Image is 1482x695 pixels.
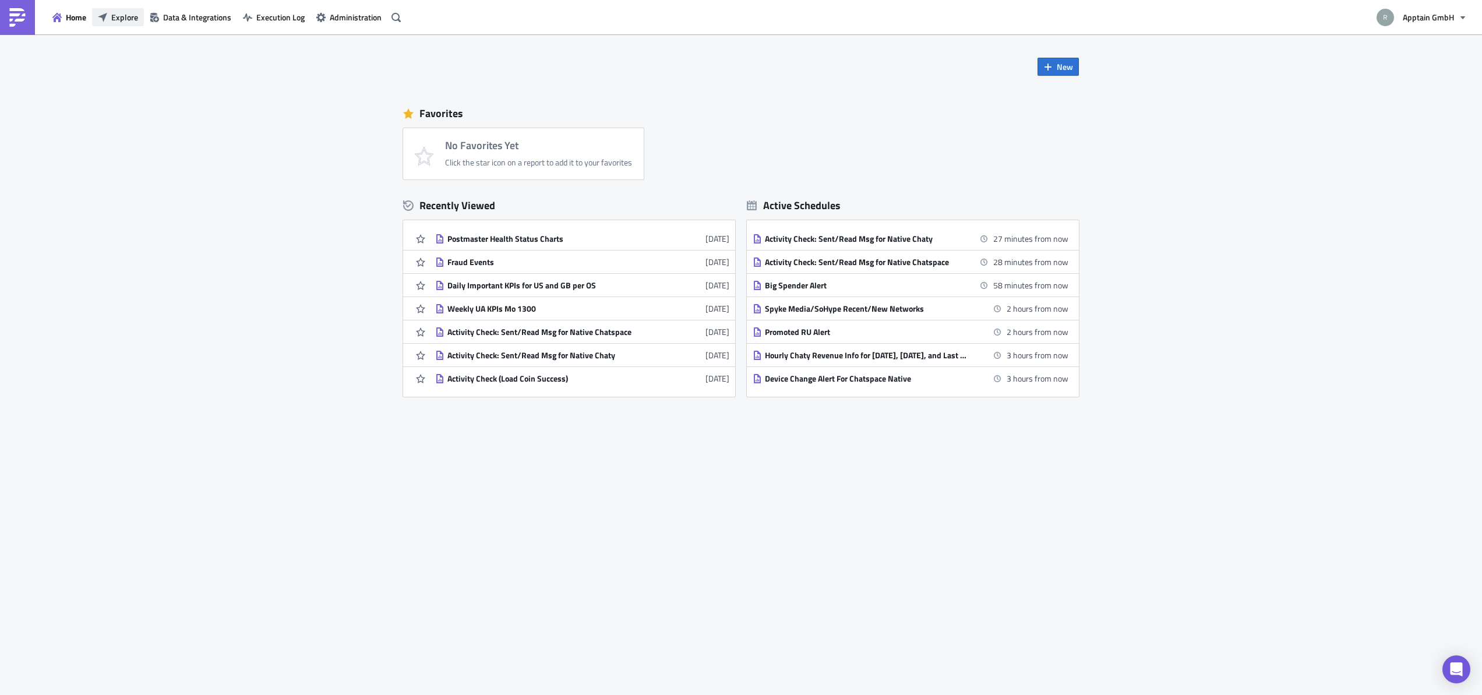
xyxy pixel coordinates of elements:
[705,232,729,245] time: 2025-09-12T05:32:28Z
[8,8,27,27] img: PushMetrics
[435,274,729,297] a: Daily Important KPIs for US and GB per OS[DATE]
[435,367,729,390] a: Activity Check (Load Coin Success)[DATE]
[753,227,1068,250] a: Activity Check: Sent/Read Msg for Native Chaty27 minutes from now
[92,8,144,26] button: Explore
[445,140,632,151] h4: No Favorites Yet
[1375,8,1395,27] img: Avatar
[447,234,651,244] div: Postmaster Health Status Charts
[445,157,632,168] div: Click the star icon on a report to add it to your favorites
[705,326,729,338] time: 2025-08-04T07:04:01Z
[765,257,969,267] div: Activity Check: Sent/Read Msg for Native Chatspace
[765,327,969,337] div: Promoted RU Alert
[753,274,1068,297] a: Big Spender Alert58 minutes from now
[1370,5,1473,30] button: Apptain GmbH
[705,372,729,384] time: 2025-07-29T02:41:53Z
[1038,58,1079,76] button: New
[765,373,969,384] div: Device Change Alert For Chatspace Native
[705,279,729,291] time: 2025-09-03T11:27:29Z
[435,227,729,250] a: Postmaster Health Status Charts[DATE]
[765,280,969,291] div: Big Spender Alert
[435,320,729,343] a: Activity Check: Sent/Read Msg for Native Chatspace[DATE]
[1007,326,1068,338] time: 2025-09-19 17:00
[753,367,1068,390] a: Device Change Alert For Chatspace Native3 hours from now
[330,11,382,23] span: Administration
[753,320,1068,343] a: Promoted RU Alert2 hours from now
[256,11,305,23] span: Execution Log
[1403,11,1454,23] span: Apptain GmbH
[47,8,92,26] button: Home
[765,234,969,244] div: Activity Check: Sent/Read Msg for Native Chaty
[435,297,729,320] a: Weekly UA KPIs Mo 1300[DATE]
[1057,61,1073,73] span: New
[403,197,735,214] div: Recently Viewed
[447,280,651,291] div: Daily Important KPIs for US and GB per OS
[753,344,1068,366] a: Hourly Chaty Revenue Info for [DATE], [DATE], and Last Week3 hours from now
[993,256,1068,268] time: 2025-09-19 15:00
[753,297,1068,320] a: Spyke Media/SoHype Recent/New Networks2 hours from now
[1007,372,1068,384] time: 2025-09-19 18:00
[1007,302,1068,315] time: 2025-09-19 16:30
[705,349,729,361] time: 2025-08-04T07:02:32Z
[163,11,231,23] span: Data & Integrations
[1007,349,1068,361] time: 2025-09-19 18:00
[111,11,138,23] span: Explore
[66,11,86,23] span: Home
[765,304,969,314] div: Spyke Media/SoHype Recent/New Networks
[435,344,729,366] a: Activity Check: Sent/Read Msg for Native Chaty[DATE]
[310,8,387,26] button: Administration
[447,373,651,384] div: Activity Check (Load Coin Success)
[237,8,310,26] button: Execution Log
[747,199,841,212] div: Active Schedules
[447,327,651,337] div: Activity Check: Sent/Read Msg for Native Chatspace
[447,304,651,314] div: Weekly UA KPIs Mo 1300
[705,302,729,315] time: 2025-09-03T11:23:47Z
[1442,655,1470,683] div: Open Intercom Messenger
[753,251,1068,273] a: Activity Check: Sent/Read Msg for Native Chatspace28 minutes from now
[435,251,729,273] a: Fraud Events[DATE]
[705,256,729,268] time: 2025-09-09T08:39:11Z
[403,105,1079,122] div: Favorites
[447,257,651,267] div: Fraud Events
[993,232,1068,245] time: 2025-09-19 14:59
[993,279,1068,291] time: 2025-09-19 15:30
[144,8,237,26] button: Data & Integrations
[447,350,651,361] div: Activity Check: Sent/Read Msg for Native Chaty
[765,350,969,361] div: Hourly Chaty Revenue Info for [DATE], [DATE], and Last Week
